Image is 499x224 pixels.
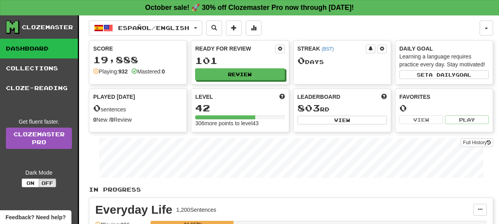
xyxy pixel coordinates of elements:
[298,116,387,124] button: View
[298,102,320,113] span: 803
[399,45,489,53] div: Daily Goal
[195,68,284,80] button: Review
[93,103,183,113] div: sentences
[195,103,284,113] div: 42
[93,93,135,101] span: Played [DATE]
[93,116,183,124] div: New / Review
[6,128,72,149] a: ClozemasterPro
[6,118,72,126] div: Get fluent faster.
[461,138,493,147] button: Full History
[118,24,189,31] span: Español / English
[195,45,275,53] div: Ready for Review
[445,115,489,124] button: Play
[93,45,183,53] div: Score
[176,206,216,214] div: 1,200 Sentences
[298,103,387,113] div: rd
[399,103,489,113] div: 0
[119,68,128,75] strong: 932
[6,169,72,177] div: Dark Mode
[399,70,489,79] button: Seta dailygoal
[89,21,202,36] button: Español/English
[298,56,387,66] div: Day s
[195,93,213,101] span: Level
[22,179,39,187] button: On
[89,186,493,194] p: In Progress
[322,46,334,52] a: (BST)
[381,93,387,101] span: This week in points, UTC
[195,56,284,66] div: 101
[22,23,73,31] div: Clozemaster
[93,102,101,113] span: 0
[39,179,56,187] button: Off
[429,72,456,77] span: a daily
[399,115,443,124] button: View
[298,45,366,53] div: Streak
[145,4,354,11] strong: October sale! 🚀 30% off Clozemaster Pro now through [DATE]!
[246,21,262,36] button: More stats
[399,93,489,101] div: Favorites
[111,117,114,123] strong: 0
[93,117,96,123] strong: 0
[132,68,165,75] div: Mastered:
[206,21,222,36] button: Search sentences
[298,55,305,66] span: 0
[95,204,172,216] div: Everyday Life
[93,68,128,75] div: Playing:
[399,53,489,68] div: Learning a language requires practice every day. Stay motivated!
[6,213,66,221] span: Open feedback widget
[93,55,183,65] div: 19,888
[226,21,242,36] button: Add sentence to collection
[162,68,165,75] strong: 0
[298,93,341,101] span: Leaderboard
[279,93,285,101] span: Score more points to level up
[195,119,284,127] div: 306 more points to level 43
